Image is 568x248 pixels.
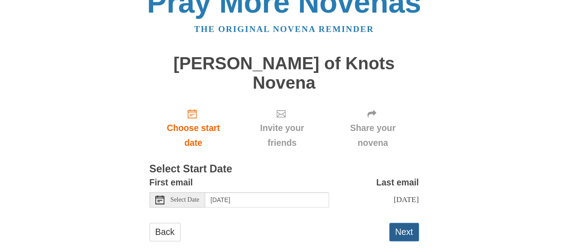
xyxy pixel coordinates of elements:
h1: [PERSON_NAME] of Knots Novena [150,54,419,92]
div: Click "Next" to confirm your start date first. [237,101,326,155]
h3: Select Start Date [150,163,419,175]
span: Choose start date [159,121,229,150]
a: The original novena reminder [194,24,374,34]
div: Click "Next" to confirm your start date first. [327,101,419,155]
span: Share your novena [336,121,410,150]
a: Choose start date [150,101,238,155]
a: Back [150,223,181,241]
span: Invite your friends [246,121,317,150]
span: [DATE] [393,195,418,204]
label: First email [150,175,193,190]
span: Select Date [171,197,199,203]
button: Next [389,223,419,241]
label: Last email [376,175,419,190]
